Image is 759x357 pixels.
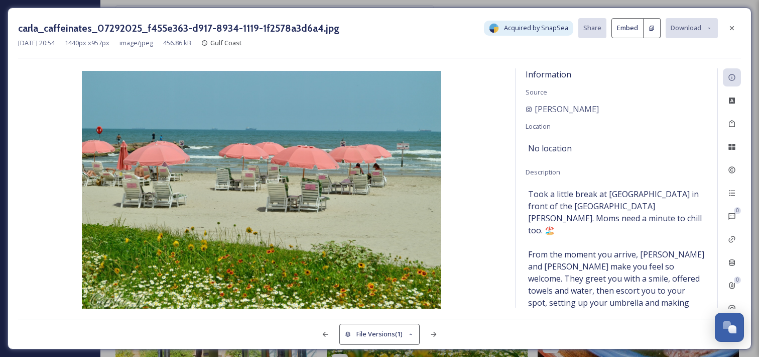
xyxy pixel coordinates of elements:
[611,18,644,38] button: Embed
[526,167,560,176] span: Description
[18,21,339,36] h3: carla_caffeinates_07292025_f455e363-d917-8934-1119-1f2578a3d6a4.jpg
[65,38,109,48] span: 1440 px x 957 px
[489,23,499,33] img: snapsea-logo.png
[715,313,744,342] button: Open Chat
[504,23,568,33] span: Acquired by SnapSea
[526,69,571,80] span: Information
[339,324,420,344] button: File Versions(1)
[734,277,741,284] div: 0
[578,18,606,38] button: Share
[18,38,55,48] span: [DATE] 20:54
[666,18,718,38] button: Download
[526,122,551,131] span: Location
[526,103,599,115] a: [PERSON_NAME]
[528,142,572,154] span: No location
[734,207,741,214] div: 0
[526,87,547,97] span: Source
[535,103,599,115] span: [PERSON_NAME]
[163,38,191,48] span: 456.86 kB
[210,38,242,47] span: Gulf Coast
[18,71,505,310] img: 1LBVq_0PHi_DuHfUzItJH2GtygjHmXAPl.jpg
[119,38,153,48] span: image/jpeg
